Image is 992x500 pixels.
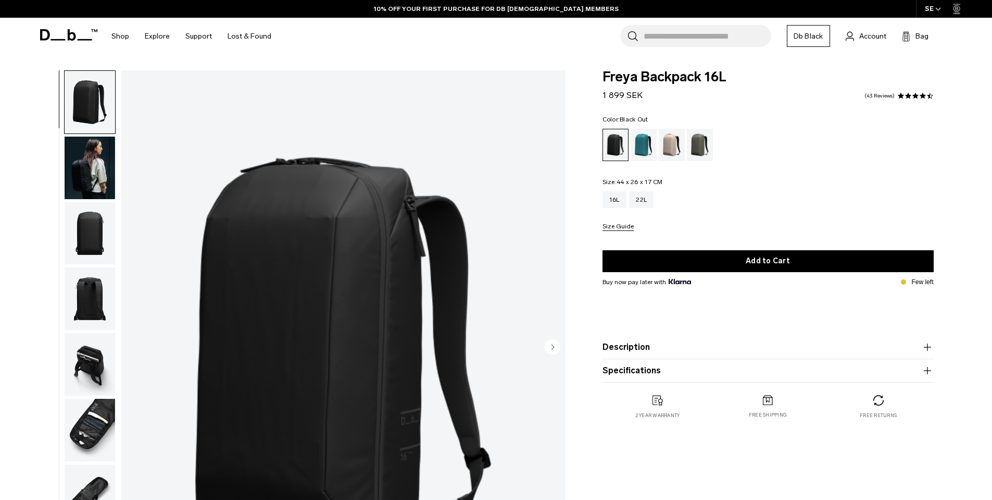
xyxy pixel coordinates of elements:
button: Freya Backpack 16L Black Out [64,202,116,265]
img: Freya Backpack 16L Black Out [65,267,115,330]
button: Freya Backpack 16L Black Out [64,333,116,396]
a: Midnight Teal [631,129,657,161]
button: Freya Backpack 16L Black Out [64,267,116,331]
p: 2 year warranty [635,412,680,419]
legend: Size: [602,179,663,185]
button: Freya Backpack 16L Black Out [64,70,116,134]
a: 43 reviews [864,93,895,99]
a: Account [846,30,886,42]
a: Shop [111,18,129,55]
button: Freya Backpack 16L Black Out [64,398,116,462]
a: Fogbow Beige [659,129,685,161]
img: Freya Backpack 16L Black Out [65,333,115,396]
span: 44 x 26 x 17 CM [617,178,663,186]
p: Free shipping [749,411,787,419]
button: Description [602,341,934,353]
span: Freya Backpack 16L [602,70,934,84]
a: Db Black [787,25,830,47]
a: Explore [145,18,170,55]
nav: Main Navigation [104,18,279,55]
button: Freya Backpack 16L Black Out [64,136,116,200]
img: Freya Backpack 16L Black Out [65,137,115,199]
a: Moss Green [687,129,713,161]
a: Support [185,18,212,55]
button: Bag [902,30,928,42]
img: Freya Backpack 16L Black Out [65,399,115,461]
p: Few left [911,277,933,287]
button: Specifications [602,364,934,377]
span: Bag [915,31,928,42]
img: {"height" => 20, "alt" => "Klarna"} [669,279,691,284]
span: Account [859,31,886,42]
a: 22L [629,191,654,208]
button: Size Guide [602,223,634,231]
button: Next slide [545,339,560,357]
p: Free returns [860,412,897,419]
img: Freya Backpack 16L Black Out [65,71,115,133]
a: Lost & Found [228,18,271,55]
legend: Color: [602,116,648,123]
a: 16L [602,191,626,208]
span: Buy now pay later with [602,277,691,287]
a: 10% OFF YOUR FIRST PURCHASE FOR DB [DEMOGRAPHIC_DATA] MEMBERS [374,4,619,14]
a: Black Out [602,129,629,161]
span: Black Out [620,116,648,123]
button: Add to Cart [602,250,934,272]
img: Freya Backpack 16L Black Out [65,202,115,265]
span: 1 899 SEK [602,90,643,100]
